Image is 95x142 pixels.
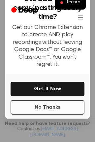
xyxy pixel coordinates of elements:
button: Get It Now [11,82,84,96]
p: Get our Chrome Extension to create AND play recordings without leaving Google Docs™ or Google Cla... [11,24,84,69]
button: Open menu [73,10,88,25]
button: No Thanks [11,100,84,115]
a: Beep [7,4,44,17]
